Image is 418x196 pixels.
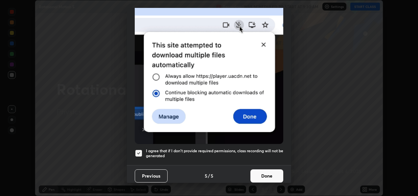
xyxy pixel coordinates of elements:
[135,0,283,144] img: downloads-permission-blocked.gif
[205,172,207,179] h4: 5
[250,169,283,183] button: Done
[208,172,210,179] h4: /
[146,148,283,159] h5: I agree that if I don't provide required permissions, class recording will not be generated
[135,169,168,183] button: Previous
[211,172,213,179] h4: 5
